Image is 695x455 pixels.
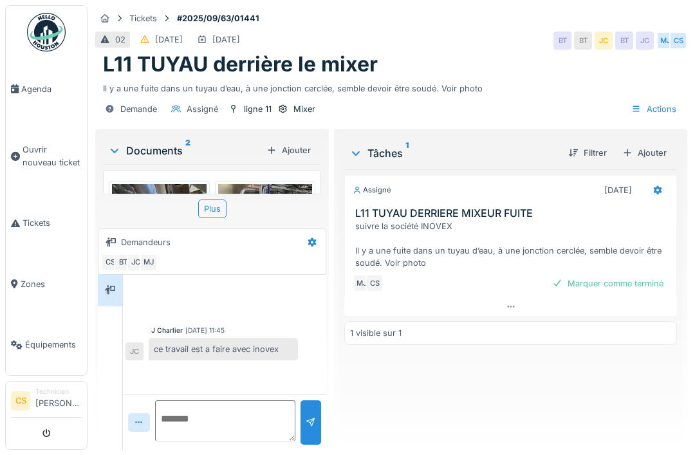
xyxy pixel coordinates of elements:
[405,145,409,161] sup: 1
[108,143,261,158] div: Documents
[636,32,654,50] div: JC
[115,33,125,46] div: 02
[6,120,87,193] a: Ouvrir nouveau ticket
[185,143,190,158] sup: 2
[574,32,592,50] div: BT
[349,145,558,161] div: Tâches
[244,103,272,115] div: ligne 11
[355,207,671,219] h3: L11 TUYAU DERRIERE MIXEUR FUITE
[121,236,171,248] div: Demandeurs
[656,32,674,50] div: MJ
[198,200,227,218] div: Plus
[185,326,225,335] div: [DATE] 11:45
[563,144,612,162] div: Filtrer
[120,103,157,115] div: Demande
[11,387,82,418] a: CS Technicien[PERSON_NAME]
[547,275,669,292] div: Marquer comme terminé
[23,217,82,229] span: Tickets
[6,254,87,315] a: Zones
[350,327,402,339] div: 1 visible sur 1
[615,32,633,50] div: BT
[103,77,680,95] div: Il y a une fuite dans un tuyau d’eau, à une jonction cerclée, semble devoir être soudé. Voir photo
[11,391,30,411] li: CS
[625,100,682,118] div: Actions
[21,278,82,290] span: Zones
[151,326,183,335] div: J Charlier
[23,144,82,168] span: Ouvrir nouveau ticket
[114,254,132,272] div: BT
[35,387,82,414] li: [PERSON_NAME]
[261,142,316,159] div: Ajouter
[604,184,632,196] div: [DATE]
[595,32,613,50] div: JC
[125,342,144,360] div: JC
[155,33,183,46] div: [DATE]
[140,254,158,272] div: MJ
[212,33,240,46] div: [DATE]
[617,144,672,162] div: Ajouter
[21,83,82,95] span: Agenda
[101,254,119,272] div: CS
[27,13,66,51] img: Badge_color-CXgf-gQk.svg
[6,192,87,254] a: Tickets
[355,220,671,270] div: suivre la société INOVEX Il y a une fuite dans un tuyau d’eau, à une jonction cerclée, semble dev...
[129,12,157,24] div: Tickets
[103,52,378,77] h1: L11 TUYAU derrière le mixer
[6,315,87,376] a: Équipements
[293,103,315,115] div: Mixer
[669,32,687,50] div: CS
[127,254,145,272] div: JC
[353,185,391,196] div: Assigné
[218,184,313,310] img: uxulkik98zxki4bpbjkrbpuu40cv
[366,274,384,292] div: CS
[35,387,82,396] div: Technicien
[25,339,82,351] span: Équipements
[353,274,371,292] div: MJ
[149,338,298,360] div: ce travail est a faire avec inovex
[112,184,207,255] img: nhe1fcfbgricipzo48wmznn8plze
[172,12,264,24] strong: #2025/09/63/01441
[6,59,87,120] a: Agenda
[187,103,218,115] div: Assigné
[553,32,571,50] div: BT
